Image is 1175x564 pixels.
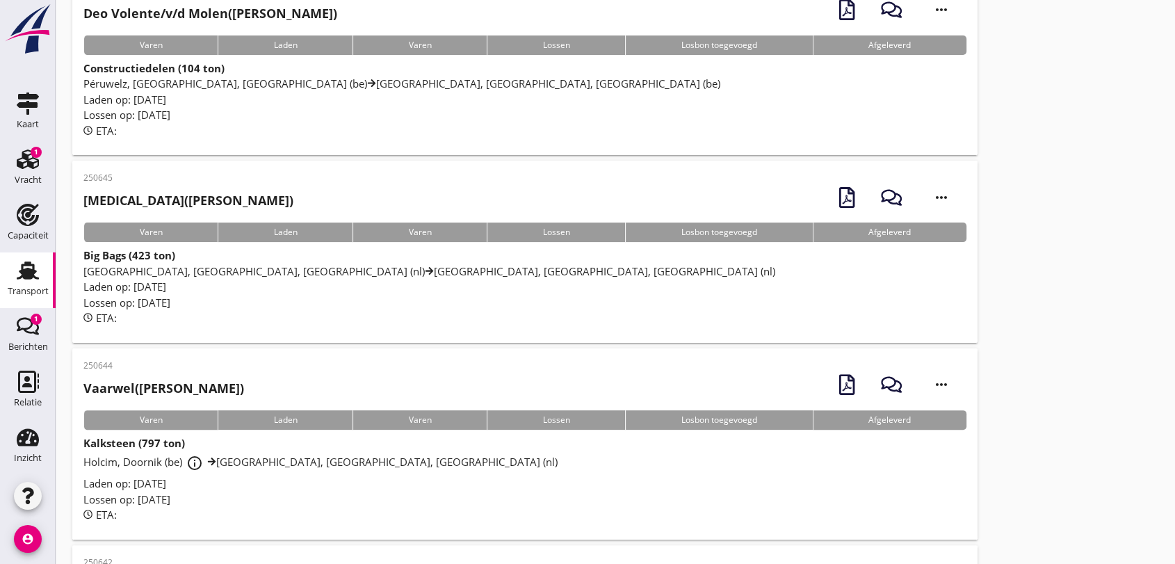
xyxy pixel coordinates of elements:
div: 1 [31,147,42,158]
i: more_horiz [922,365,961,404]
div: Transport [8,287,49,296]
div: Varen [83,35,218,55]
div: Laden [218,410,352,430]
span: ETA: [96,311,117,325]
strong: Big Bags (423 ton) [83,248,175,262]
div: Losbon toegevoegd [625,35,812,55]
a: 250645[MEDICAL_DATA]([PERSON_NAME])VarenLadenVarenLossenLosbon toegevoegdAfgeleverdBig Bags (423 ... [72,161,978,343]
span: ETA: [96,124,117,138]
div: Capaciteit [8,231,49,240]
p: 250644 [83,360,244,372]
strong: Kalksteen (797 ton) [83,436,185,450]
span: Laden op: [DATE] [83,476,166,490]
strong: Deo Volente/v/d Molen [83,5,228,22]
span: [GEOGRAPHIC_DATA], [GEOGRAPHIC_DATA], [GEOGRAPHIC_DATA] (nl) [GEOGRAPHIC_DATA], [GEOGRAPHIC_DATA]... [83,264,775,278]
span: Lossen op: [DATE] [83,296,170,309]
strong: Constructiedelen (104 ton) [83,61,225,75]
a: 250644Vaarwel([PERSON_NAME])VarenLadenVarenLossenLosbon toegevoegdAfgeleverdKalksteen (797 ton)Ho... [72,348,978,540]
img: logo-small.a267ee39.svg [3,3,53,55]
p: 250645 [83,172,293,184]
div: Varen [352,223,487,242]
h2: ([PERSON_NAME]) [83,4,337,23]
div: Losbon toegevoegd [625,410,812,430]
div: Kaart [17,120,39,129]
div: Losbon toegevoegd [625,223,812,242]
div: Vracht [15,175,42,184]
div: Afgeleverd [813,223,966,242]
span: Péruwelz, [GEOGRAPHIC_DATA], [GEOGRAPHIC_DATA] (be) [GEOGRAPHIC_DATA], [GEOGRAPHIC_DATA], [GEOGRA... [83,76,720,90]
span: Lossen op: [DATE] [83,492,170,506]
div: Laden [218,223,352,242]
span: Lossen op: [DATE] [83,108,170,122]
div: Varen [83,223,218,242]
div: Varen [83,410,218,430]
i: info_outline [186,455,203,472]
h2: ([PERSON_NAME]) [83,379,244,398]
div: Inzicht [14,453,42,462]
div: Afgeleverd [813,410,966,430]
strong: Vaarwel [83,380,135,396]
div: Lossen [487,410,625,430]
div: Varen [352,410,487,430]
div: Berichten [8,342,48,351]
div: Varen [352,35,487,55]
div: 1 [31,314,42,325]
i: account_circle [14,525,42,553]
div: Afgeleverd [813,35,966,55]
h2: ([PERSON_NAME]) [83,191,293,210]
div: Lossen [487,35,625,55]
span: ETA: [96,508,117,522]
span: Holcim, Doornik (be) [GEOGRAPHIC_DATA], [GEOGRAPHIC_DATA], [GEOGRAPHIC_DATA] (nl) [83,455,558,469]
div: Lossen [487,223,625,242]
span: Laden op: [DATE] [83,280,166,293]
strong: [MEDICAL_DATA] [83,192,184,209]
i: more_horiz [922,178,961,217]
span: Laden op: [DATE] [83,92,166,106]
div: Laden [218,35,352,55]
div: Relatie [14,398,42,407]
